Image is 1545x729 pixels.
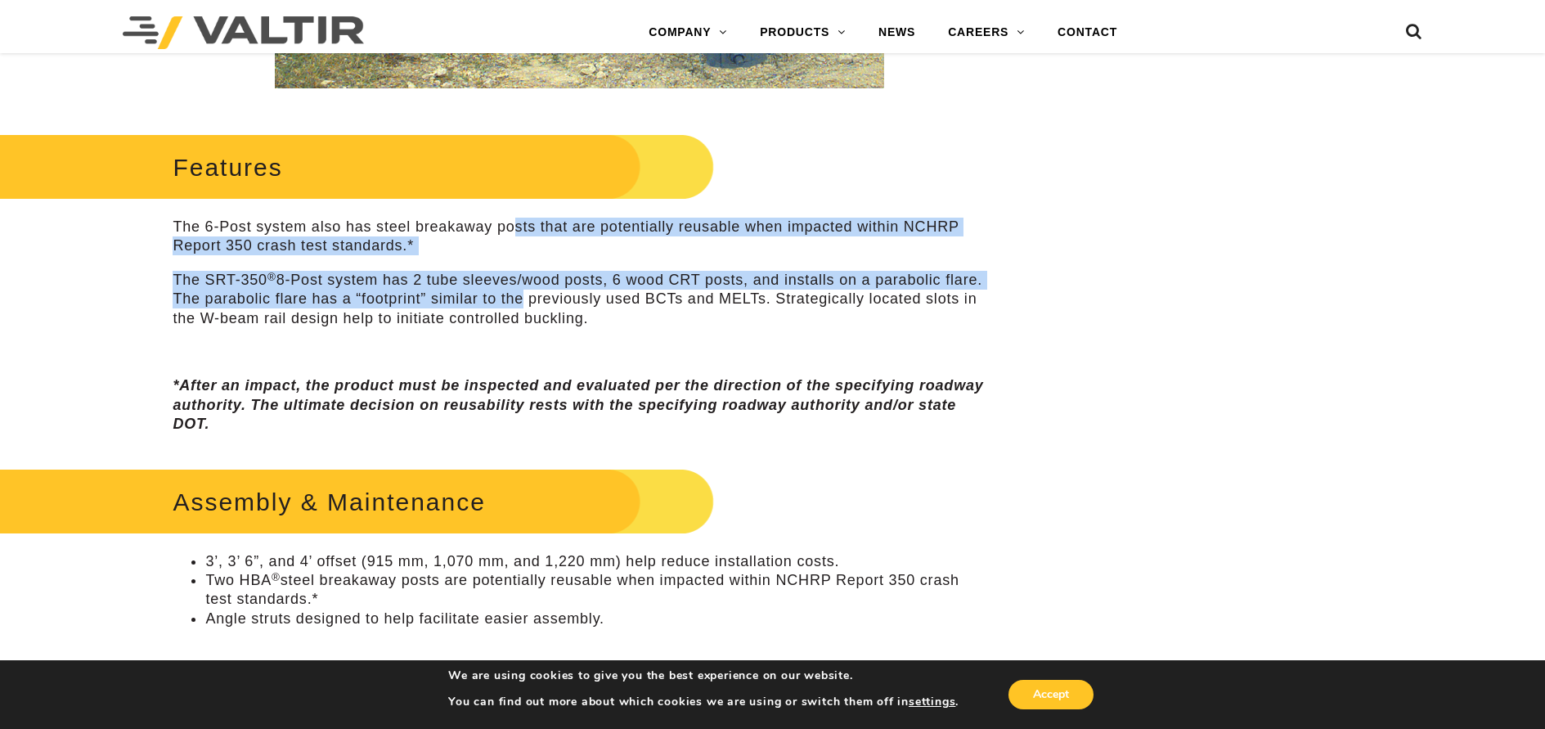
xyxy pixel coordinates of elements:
button: settings [909,695,955,709]
a: COMPANY [632,16,743,49]
p: The 6-Post system also has steel breakaway posts that are potentially reusable when impacted with... [173,218,986,256]
a: PRODUCTS [743,16,862,49]
sup: ® [272,571,281,583]
a: CAREERS [932,16,1041,49]
button: Accept [1008,680,1094,709]
li: 3’, 3’ 6”, and 4’ offset (915 mm, 1,070 mm, and 1,220 mm) help reduce installation costs. [205,552,986,571]
p: The SRT-350 8-Post system has 2 tube sleeves/wood posts, 6 wood CRT posts, and installs on a para... [173,271,986,328]
li: Two HBA steel breakaway posts are potentially reusable when impacted within NCHRP Report 350 cras... [205,571,986,610]
a: CONTACT [1041,16,1134,49]
p: You can find out more about which cookies we are using or switch them off in . [448,695,959,709]
sup: ® [267,271,276,283]
a: NEWS [862,16,932,49]
p: We are using cookies to give you the best experience on our website. [448,668,959,683]
li: Angle struts designed to help facilitate easier assembly. [205,610,986,628]
img: Valtir [123,16,364,49]
em: *After an impact, the product must be inspected and evaluated per the direction of the specifying... [173,377,983,432]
